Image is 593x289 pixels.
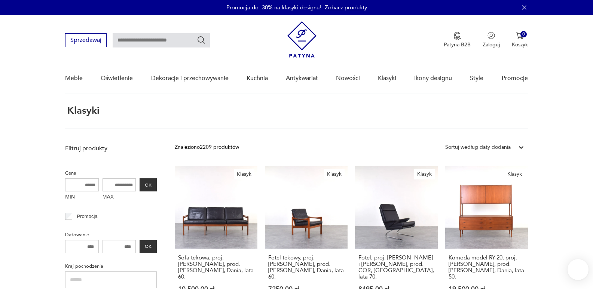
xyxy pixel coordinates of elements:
[103,191,136,203] label: MAX
[65,105,100,116] h1: Klasyki
[287,21,317,58] img: Patyna - sklep z meblami i dekoracjami vintage
[65,169,157,177] p: Cena
[226,4,321,11] p: Promocja do -30% na klasyki designu!
[358,255,434,280] h3: Fotel, proj. [PERSON_NAME] i [PERSON_NAME], prod. COR, [GEOGRAPHIC_DATA], lata 70.
[140,178,157,191] button: OK
[453,32,461,40] img: Ikona medalu
[336,64,360,93] a: Nowości
[65,262,157,270] p: Kraj pochodzenia
[140,240,157,253] button: OK
[414,64,452,93] a: Ikony designu
[247,64,268,93] a: Kuchnia
[449,255,525,280] h3: Komoda model RY-20, proj. [PERSON_NAME], prod. [PERSON_NAME], Dania, lata 50.
[65,33,107,47] button: Sprzedawaj
[101,64,133,93] a: Oświetlenie
[65,144,157,153] p: Filtruj produkty
[444,41,471,48] p: Patyna B2B
[483,32,500,48] button: Zaloguj
[512,32,528,48] button: 0Koszyk
[268,255,344,280] h3: Fotel tekowy, proj. [PERSON_NAME], prod. [PERSON_NAME], Dania, lata 60.
[568,259,589,280] iframe: Smartsupp widget button
[470,64,483,93] a: Style
[483,41,500,48] p: Zaloguj
[487,32,495,39] img: Ikonka użytkownika
[175,143,239,151] div: Znaleziono 2209 produktów
[325,4,367,11] a: Zobacz produkty
[178,255,254,280] h3: Sofa tekowa, proj. [PERSON_NAME], prod. [PERSON_NAME], Dania, lata 60.
[65,38,107,43] a: Sprzedawaj
[65,191,99,203] label: MIN
[197,36,206,44] button: Szukaj
[65,64,83,93] a: Meble
[444,32,471,48] button: Patyna B2B
[65,231,157,239] p: Datowanie
[286,64,318,93] a: Antykwariat
[77,212,98,221] p: Promocja
[444,32,471,48] a: Ikona medaluPatyna B2B
[502,64,528,93] a: Promocje
[520,31,527,37] div: 0
[516,32,523,39] img: Ikona koszyka
[151,64,229,93] a: Dekoracje i przechowywanie
[378,64,396,93] a: Klasyki
[512,41,528,48] p: Koszyk
[445,143,511,151] div: Sortuj według daty dodania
